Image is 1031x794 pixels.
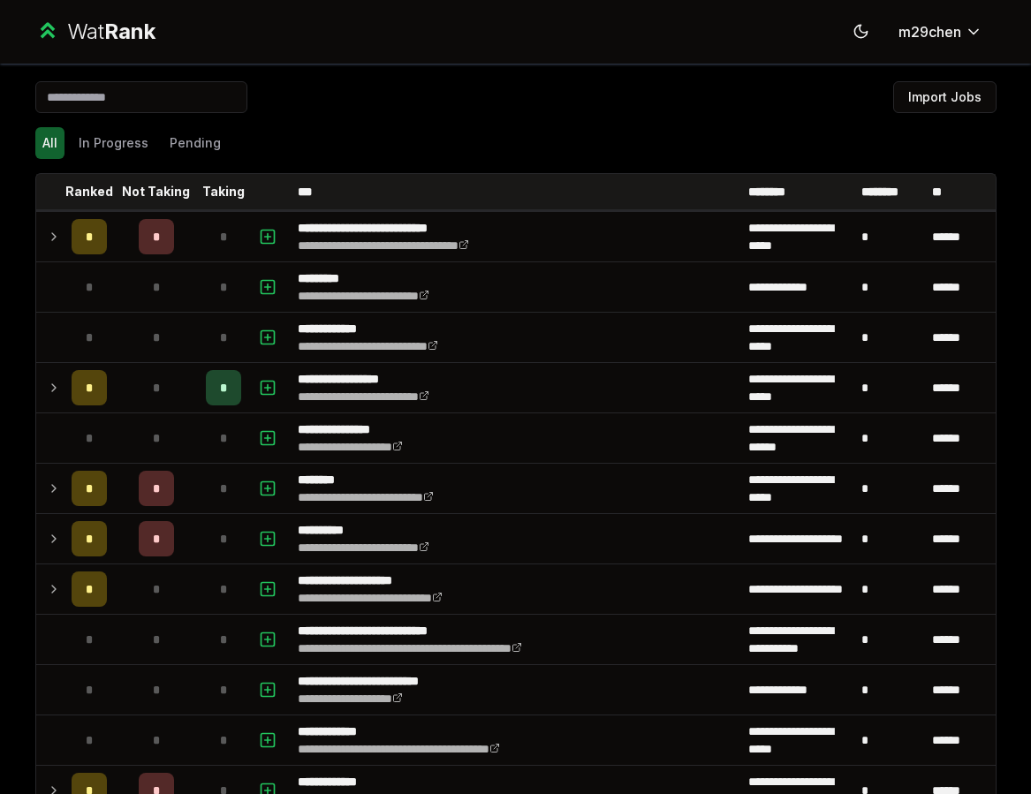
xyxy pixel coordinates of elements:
p: Ranked [65,183,113,200]
p: Taking [202,183,245,200]
button: Pending [163,127,228,159]
div: Wat [67,18,155,46]
button: m29chen [884,16,997,48]
p: Not Taking [122,183,190,200]
button: Import Jobs [893,81,997,113]
button: All [35,127,64,159]
button: In Progress [72,127,155,159]
span: Rank [104,19,155,44]
span: m29chen [898,21,961,42]
a: WatRank [35,18,156,46]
